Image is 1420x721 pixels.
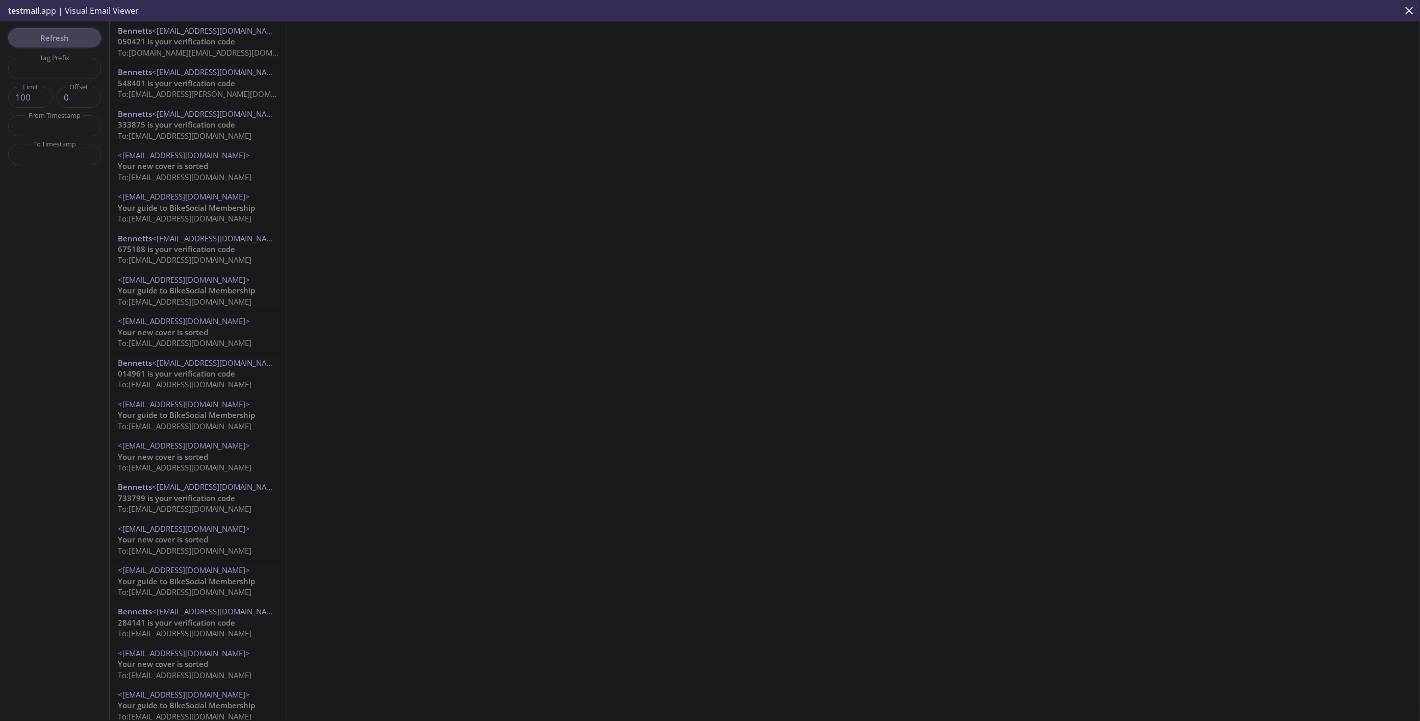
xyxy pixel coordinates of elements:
[16,31,93,44] span: Refresh
[152,67,284,77] span: <[EMAIL_ADDRESS][DOMAIN_NAME]>
[118,233,152,243] span: Bennetts
[152,606,284,616] span: <[EMAIL_ADDRESS][DOMAIN_NAME]>
[118,421,251,431] span: To: [EMAIL_ADDRESS][DOMAIN_NAME]
[110,602,287,643] div: Bennetts<[EMAIL_ADDRESS][DOMAIN_NAME]>284141 is your verification codeTo:[EMAIL_ADDRESS][DOMAIN_N...
[118,213,251,223] span: To: [EMAIL_ADDRESS][DOMAIN_NAME]
[118,452,208,462] span: Your new cover is sorted
[118,78,235,88] span: 548401 is your verification code
[118,191,250,202] span: <[EMAIL_ADDRESS][DOMAIN_NAME]>
[118,493,235,503] span: 733799 is your verification code
[118,440,250,451] span: <[EMAIL_ADDRESS][DOMAIN_NAME]>
[118,689,250,700] span: <[EMAIL_ADDRESS][DOMAIN_NAME]>
[118,534,208,544] span: Your new cover is sorted
[118,628,251,638] span: To: [EMAIL_ADDRESS][DOMAIN_NAME]
[152,358,284,368] span: <[EMAIL_ADDRESS][DOMAIN_NAME]>
[118,109,152,119] span: Bennetts
[118,244,235,254] span: 675188 is your verification code
[8,28,101,47] button: Refresh
[110,229,287,270] div: Bennetts<[EMAIL_ADDRESS][DOMAIN_NAME]>675188 is your verification codeTo:[EMAIL_ADDRESS][DOMAIN_N...
[118,36,235,46] span: 050421 is your verification code
[110,21,287,62] div: Bennetts<[EMAIL_ADDRESS][DOMAIN_NAME]>050421 is your verification codeTo:[DOMAIN_NAME][EMAIL_ADDR...
[118,545,251,556] span: To: [EMAIL_ADDRESS][DOMAIN_NAME]
[118,26,152,36] span: Bennetts
[118,368,235,379] span: 014961 is your verification code
[118,462,251,473] span: To: [EMAIL_ADDRESS][DOMAIN_NAME]
[118,275,250,285] span: <[EMAIL_ADDRESS][DOMAIN_NAME]>
[110,478,287,518] div: Bennetts<[EMAIL_ADDRESS][DOMAIN_NAME]>733799 is your verification codeTo:[EMAIL_ADDRESS][DOMAIN_N...
[118,617,235,628] span: 284141 is your verification code
[118,648,250,658] span: <[EMAIL_ADDRESS][DOMAIN_NAME]>
[118,150,250,160] span: <[EMAIL_ADDRESS][DOMAIN_NAME]>
[118,379,251,389] span: To: [EMAIL_ADDRESS][DOMAIN_NAME]
[118,504,251,514] span: To: [EMAIL_ADDRESS][DOMAIN_NAME]
[118,659,208,669] span: Your new cover is sorted
[152,109,284,119] span: <[EMAIL_ADDRESS][DOMAIN_NAME]>
[118,606,152,616] span: Bennetts
[110,519,287,560] div: <[EMAIL_ADDRESS][DOMAIN_NAME]>Your new cover is sortedTo:[EMAIL_ADDRESS][DOMAIN_NAME]
[118,89,310,99] span: To: [EMAIL_ADDRESS][PERSON_NAME][DOMAIN_NAME]
[118,410,255,420] span: Your guide to BikeSocial Membership
[118,358,152,368] span: Bennetts
[118,255,251,265] span: To: [EMAIL_ADDRESS][DOMAIN_NAME]
[152,26,284,36] span: <[EMAIL_ADDRESS][DOMAIN_NAME]>
[110,146,287,187] div: <[EMAIL_ADDRESS][DOMAIN_NAME]>Your new cover is sortedTo:[EMAIL_ADDRESS][DOMAIN_NAME]
[118,670,251,680] span: To: [EMAIL_ADDRESS][DOMAIN_NAME]
[110,312,287,353] div: <[EMAIL_ADDRESS][DOMAIN_NAME]>Your new cover is sortedTo:[EMAIL_ADDRESS][DOMAIN_NAME]
[118,338,251,348] span: To: [EMAIL_ADDRESS][DOMAIN_NAME]
[118,700,255,710] span: Your guide to BikeSocial Membership
[118,67,152,77] span: Bennetts
[110,187,287,228] div: <[EMAIL_ADDRESS][DOMAIN_NAME]>Your guide to BikeSocial MembershipTo:[EMAIL_ADDRESS][DOMAIN_NAME]
[110,105,287,145] div: Bennetts<[EMAIL_ADDRESS][DOMAIN_NAME]>333875 is your verification codeTo:[EMAIL_ADDRESS][DOMAIN_N...
[118,203,255,213] span: Your guide to BikeSocial Membership
[118,565,250,575] span: <[EMAIL_ADDRESS][DOMAIN_NAME]>
[118,576,255,586] span: Your guide to BikeSocial Membership
[110,436,287,477] div: <[EMAIL_ADDRESS][DOMAIN_NAME]>Your new cover is sortedTo:[EMAIL_ADDRESS][DOMAIN_NAME]
[118,327,208,337] span: Your new cover is sorted
[8,5,39,16] span: testmail
[110,270,287,311] div: <[EMAIL_ADDRESS][DOMAIN_NAME]>Your guide to BikeSocial MembershipTo:[EMAIL_ADDRESS][DOMAIN_NAME]
[110,561,287,602] div: <[EMAIL_ADDRESS][DOMAIN_NAME]>Your guide to BikeSocial MembershipTo:[EMAIL_ADDRESS][DOMAIN_NAME]
[118,296,251,307] span: To: [EMAIL_ADDRESS][DOMAIN_NAME]
[110,354,287,394] div: Bennetts<[EMAIL_ADDRESS][DOMAIN_NAME]>014961 is your verification codeTo:[EMAIL_ADDRESS][DOMAIN_N...
[118,524,250,534] span: <[EMAIL_ADDRESS][DOMAIN_NAME]>
[118,587,251,597] span: To: [EMAIL_ADDRESS][DOMAIN_NAME]
[118,482,152,492] span: Bennetts
[110,63,287,104] div: Bennetts<[EMAIL_ADDRESS][DOMAIN_NAME]>548401 is your verification codeTo:[EMAIL_ADDRESS][PERSON_N...
[118,161,208,171] span: Your new cover is sorted
[110,395,287,436] div: <[EMAIL_ADDRESS][DOMAIN_NAME]>Your guide to BikeSocial MembershipTo:[EMAIL_ADDRESS][DOMAIN_NAME]
[152,233,284,243] span: <[EMAIL_ADDRESS][DOMAIN_NAME]>
[110,644,287,685] div: <[EMAIL_ADDRESS][DOMAIN_NAME]>Your new cover is sortedTo:[EMAIL_ADDRESS][DOMAIN_NAME]
[118,316,250,326] span: <[EMAIL_ADDRESS][DOMAIN_NAME]>
[118,285,255,295] span: Your guide to BikeSocial Membership
[118,131,251,141] span: To: [EMAIL_ADDRESS][DOMAIN_NAME]
[118,47,312,58] span: To: [DOMAIN_NAME][EMAIL_ADDRESS][DOMAIN_NAME]
[152,482,284,492] span: <[EMAIL_ADDRESS][DOMAIN_NAME]>
[118,399,250,409] span: <[EMAIL_ADDRESS][DOMAIN_NAME]>
[118,119,235,130] span: 333875 is your verification code
[118,172,251,182] span: To: [EMAIL_ADDRESS][DOMAIN_NAME]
